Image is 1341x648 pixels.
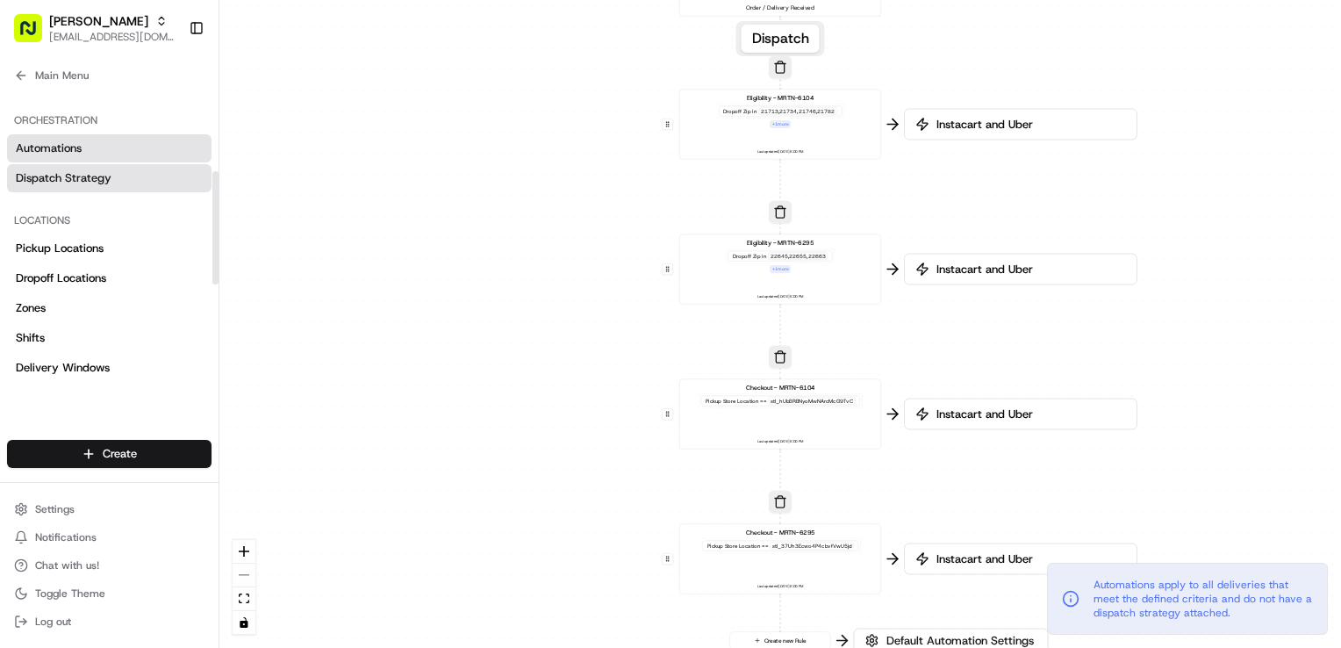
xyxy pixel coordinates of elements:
input: Clear [46,113,290,132]
span: Notifications [35,530,97,544]
span: Delivery Windows [16,360,110,376]
button: Toggle Theme [7,581,212,606]
a: Pickup Locations [7,234,212,263]
span: Log out [35,615,71,629]
span: Last updated: [DATE] 6:00 PM [757,438,804,445]
span: Create [103,446,137,462]
a: Dropoff Locations [7,264,212,292]
button: Main Menu [7,63,212,88]
div: 📗 [18,256,32,270]
span: Eligibility - MRTN-6295 [747,238,814,247]
img: 1736555255976-a54dd68f-1ca7-489b-9aae-adbdc363a1c4 [18,168,49,199]
span: Last updated: [DATE] 6:00 PM [757,293,804,300]
span: Pylon [175,298,212,311]
span: == [762,543,768,550]
span: Last updated: [DATE] 6:00 PM [757,583,804,590]
button: Create [7,440,212,468]
span: Chat with us! [35,558,99,572]
span: Zones [16,300,46,316]
span: Automations [16,140,82,156]
button: fit view [233,587,255,611]
span: Shifts [16,330,45,346]
div: stl_37Uh3Ecwo4P4cbvfVwU5jd [770,542,854,550]
a: Powered byPylon [124,297,212,311]
span: Dropoff Zip [733,253,760,260]
button: Chat with us! [7,553,212,578]
span: Eligibility - MRTN-6104 [747,93,814,102]
span: Instacart and Uber [933,117,1126,133]
button: [EMAIL_ADDRESS][DOMAIN_NAME] [49,30,175,44]
span: Settings [35,502,75,516]
a: Shifts [7,324,212,352]
div: Orchestration [7,106,212,134]
button: Start new chat [298,173,319,194]
div: 22645,22655,22663 [768,252,828,260]
button: [PERSON_NAME][EMAIL_ADDRESS][DOMAIN_NAME] [7,7,182,49]
span: Toggle Theme [35,587,105,601]
button: Settings [7,497,212,522]
span: Knowledge Base [35,255,134,272]
a: 💻API Documentation [141,248,289,279]
span: in [762,253,766,260]
div: Start new chat [60,168,288,185]
span: in [752,108,757,115]
span: Main Menu [35,68,89,83]
button: Dispatch [742,25,820,53]
img: Nash [18,18,53,53]
div: + 1 more [770,120,791,128]
button: zoom in [233,540,255,564]
span: Instacart and Uber [933,262,1126,277]
a: Zones [7,294,212,322]
a: Dispatch Strategy [7,164,212,192]
div: + 1 more [770,265,791,273]
span: Checkout - MRTN-6104 [746,383,815,392]
button: [PERSON_NAME] [49,12,148,30]
span: Checkout - MRTN-6295 [746,528,815,536]
span: API Documentation [166,255,282,272]
span: Dispatch Strategy [16,170,111,186]
span: Instacart and Uber [933,407,1126,422]
p: Welcome 👋 [18,70,319,98]
div: Locations [7,206,212,234]
span: Pickup Store Location [707,543,761,550]
span: Pickup Store Location [706,398,759,405]
a: 📗Knowledge Base [11,248,141,279]
div: 21713,21734,21746,21782 [758,107,837,115]
span: Dropoff Zip [723,108,750,115]
span: Last updated: [DATE] 6:00 PM [757,148,804,155]
div: stl_hUbBRBNyoMwNArcMcG9TvC [768,397,855,405]
span: == [760,398,766,405]
button: Log out [7,609,212,634]
button: toggle interactivity [233,611,255,635]
a: Automations [7,134,212,162]
button: Notifications [7,525,212,550]
span: Automations apply to all deliveries that meet the defined criteria and do not have a dispatch str... [1094,578,1313,620]
div: 💻 [148,256,162,270]
a: Delivery Windows [7,354,212,382]
div: We're available if you need us! [60,185,222,199]
span: Dropoff Locations [16,270,106,286]
span: Pickup Locations [16,241,104,256]
span: Instacart and Uber [933,551,1126,567]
